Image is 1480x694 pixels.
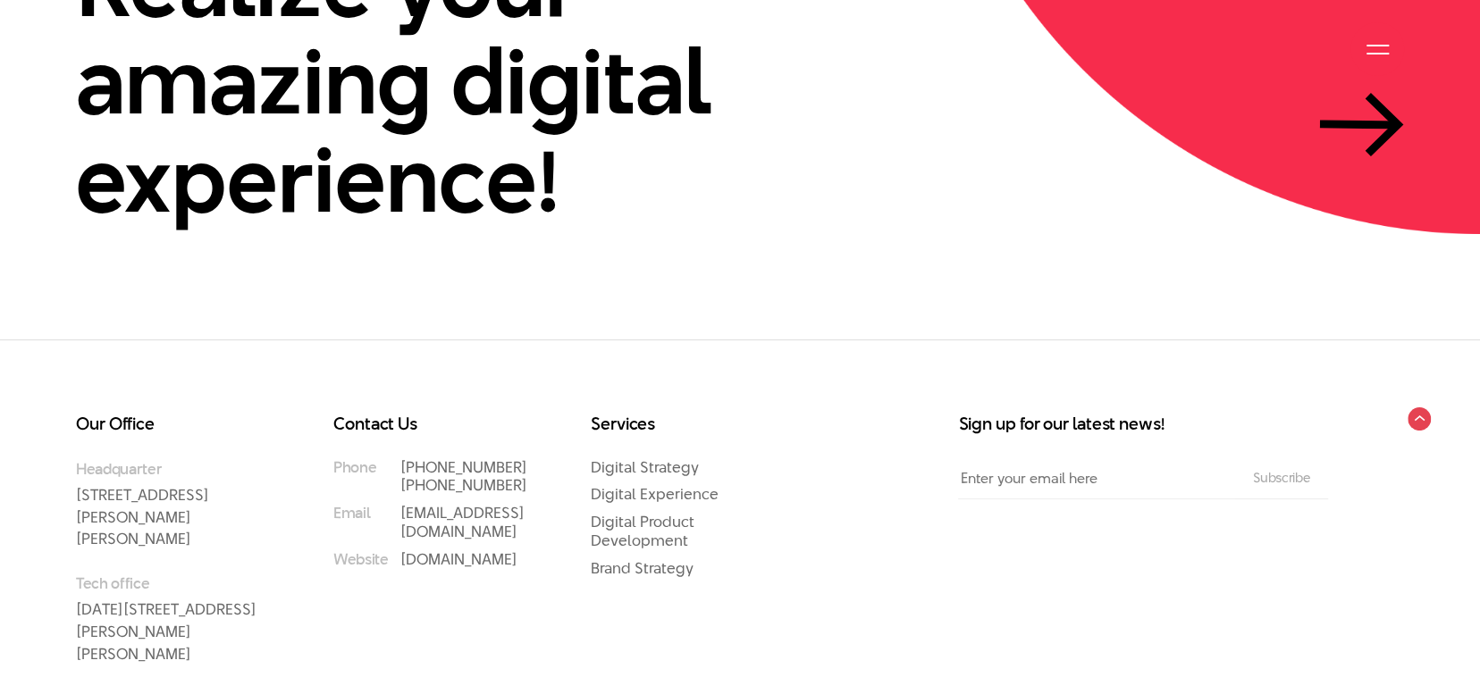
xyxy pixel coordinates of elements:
[591,456,699,478] a: Digital Strategy
[400,456,527,478] a: [PHONE_NUMBER]
[333,550,389,569] small: Website
[76,573,262,665] p: [DATE][STREET_ADDRESS][PERSON_NAME][PERSON_NAME]
[591,557,694,579] a: Brand Strategy
[591,511,694,551] a: Digital Product Development
[333,415,519,433] h3: Contact Us
[958,458,1235,498] input: Enter your email here
[400,502,525,542] a: [EMAIL_ADDRESS][DOMAIN_NAME]
[1248,471,1316,485] input: Subscribe
[591,415,777,433] h3: Services
[76,458,262,480] small: Headquarter
[76,573,262,594] small: Tech office
[400,548,517,570] a: [DOMAIN_NAME]
[400,474,527,496] a: [PHONE_NUMBER]
[333,504,370,523] small: Email
[76,415,262,433] h3: Our Office
[333,458,376,477] small: Phone
[591,483,719,505] a: Digital Experience
[958,415,1328,433] h3: Sign up for our latest news!
[76,458,262,551] p: [STREET_ADDRESS][PERSON_NAME][PERSON_NAME]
